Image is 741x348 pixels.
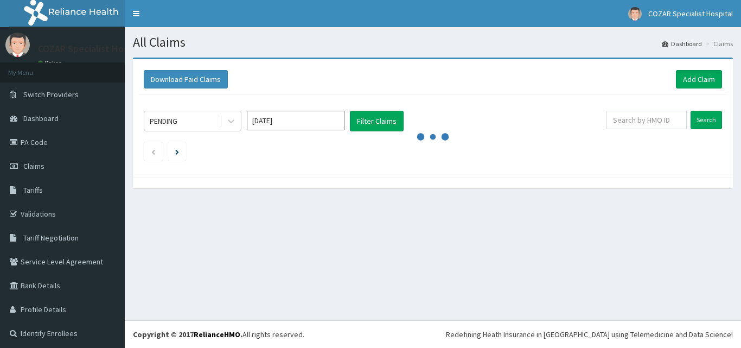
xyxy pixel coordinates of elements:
span: COZAR Specialist Hospital [648,9,733,18]
div: Redefining Heath Insurance in [GEOGRAPHIC_DATA] using Telemedicine and Data Science! [446,329,733,340]
a: Next page [175,147,179,156]
button: Download Paid Claims [144,70,228,88]
button: Filter Claims [350,111,404,131]
span: Tariffs [23,185,43,195]
img: User Image [5,33,30,57]
svg: audio-loading [417,121,449,153]
h1: All Claims [133,35,733,49]
p: COZAR Specialist Hospital [38,44,148,54]
a: Dashboard [662,39,702,48]
a: Online [38,59,64,67]
img: User Image [628,7,642,21]
a: Previous page [151,147,156,156]
input: Select Month and Year [247,111,344,130]
div: PENDING [150,116,177,126]
span: Switch Providers [23,90,79,99]
footer: All rights reserved. [125,320,741,348]
span: Dashboard [23,113,59,123]
span: Tariff Negotiation [23,233,79,243]
a: Add Claim [676,70,722,88]
input: Search by HMO ID [606,111,687,129]
a: RelianceHMO [194,330,240,339]
span: Claims [23,161,44,171]
strong: Copyright © 2017 . [133,330,242,339]
input: Search [691,111,722,129]
li: Claims [703,39,733,48]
